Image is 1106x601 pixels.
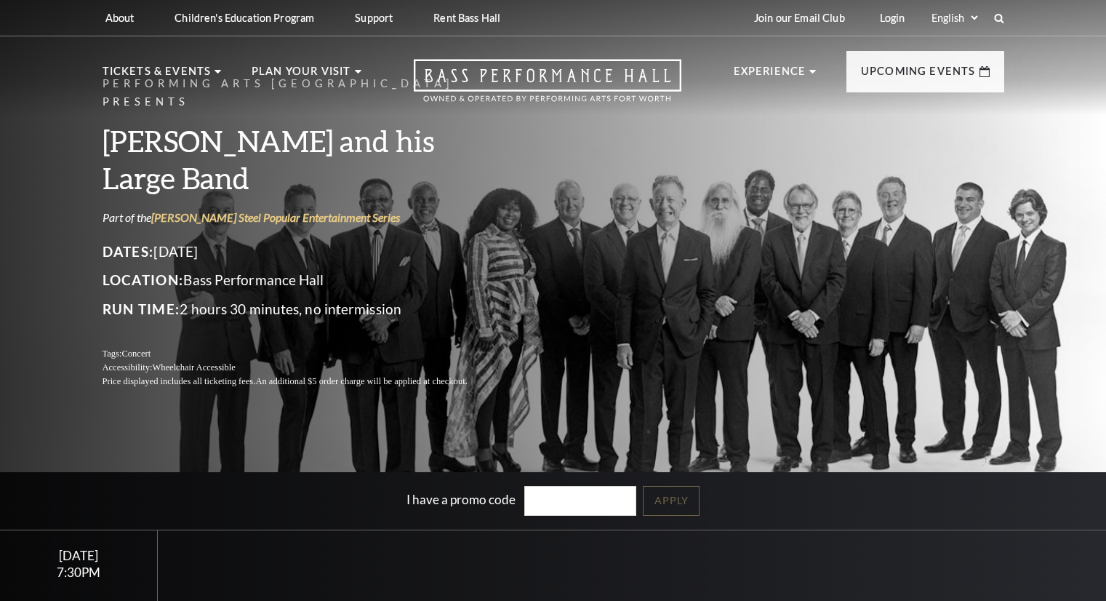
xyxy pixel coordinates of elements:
p: [DATE] [103,240,502,263]
p: Price displayed includes all ticketing fees. [103,375,502,389]
p: Support [355,12,393,24]
p: Experience [734,63,806,89]
p: Accessibility: [103,361,502,375]
p: 2 hours 30 minutes, no intermission [103,298,502,321]
span: Concert [121,349,151,359]
span: Wheelchair Accessible [152,362,235,373]
p: Tickets & Events [103,63,212,89]
p: Children's Education Program [175,12,314,24]
span: An additional $5 order charge will be applied at checkout. [255,376,467,386]
span: Run Time: [103,300,180,317]
div: 7:30PM [17,566,140,578]
div: [DATE] [17,548,140,563]
span: Dates: [103,243,154,260]
select: Select: [929,11,980,25]
p: Plan Your Visit [252,63,351,89]
p: Rent Bass Hall [433,12,500,24]
a: [PERSON_NAME] Steel Popular Entertainment Series [151,210,400,224]
span: Location: [103,271,184,288]
p: Part of the [103,210,502,226]
h3: [PERSON_NAME] and his Large Band [103,122,502,196]
p: Bass Performance Hall [103,268,502,292]
label: I have a promo code [406,492,516,507]
p: Tags: [103,347,502,361]
p: About [105,12,135,24]
p: Upcoming Events [861,63,976,89]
